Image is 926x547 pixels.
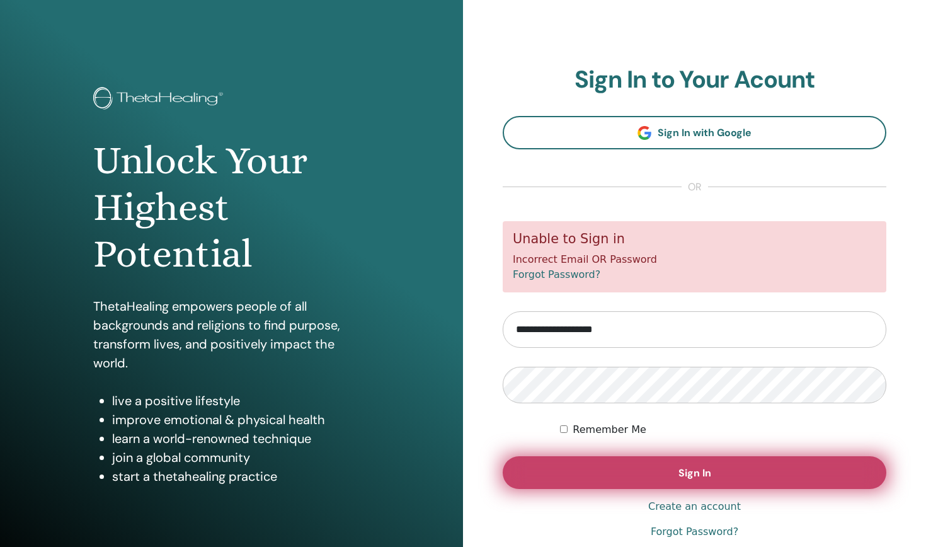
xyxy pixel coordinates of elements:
[112,467,370,486] li: start a thetahealing practice
[112,448,370,467] li: join a global community
[93,297,370,372] p: ThetaHealing empowers people of all backgrounds and religions to find purpose, transform lives, a...
[112,429,370,448] li: learn a world-renowned technique
[503,66,886,95] h2: Sign In to Your Acount
[503,116,886,149] a: Sign In with Google
[573,422,646,437] label: Remember Me
[503,221,886,292] div: Incorrect Email OR Password
[560,422,886,437] div: Keep me authenticated indefinitely or until I manually logout
[112,391,370,410] li: live a positive lifestyle
[112,410,370,429] li: improve emotional & physical health
[648,499,741,514] a: Create an account
[678,466,711,480] span: Sign In
[682,180,708,195] span: or
[93,137,370,278] h1: Unlock Your Highest Potential
[513,268,600,280] a: Forgot Password?
[658,126,752,139] span: Sign In with Google
[513,231,876,247] h5: Unable to Sign in
[503,456,886,489] button: Sign In
[651,524,738,539] a: Forgot Password?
